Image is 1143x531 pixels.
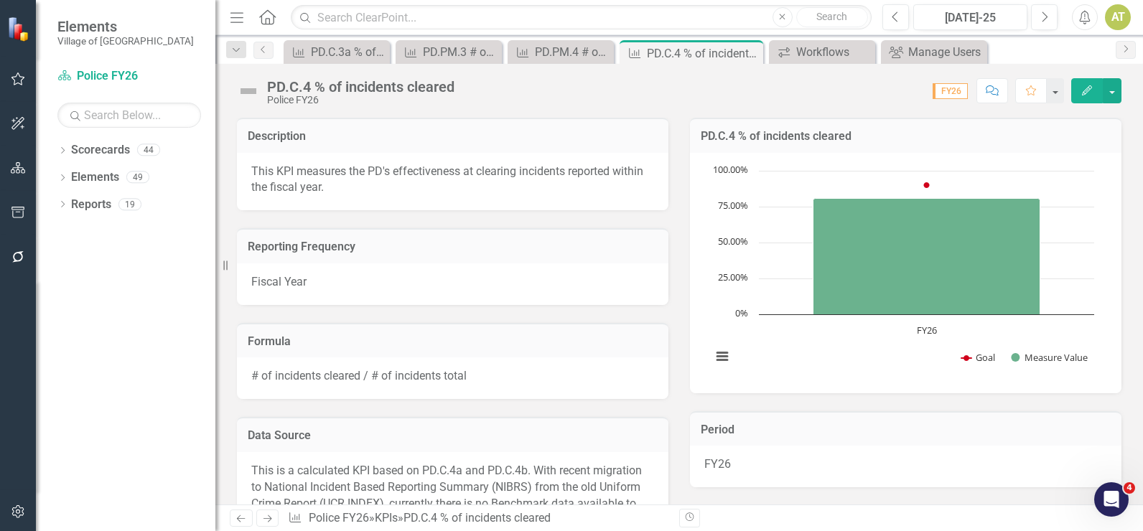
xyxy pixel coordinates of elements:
[403,511,551,525] div: PD.C.4 % of incidents cleared
[712,347,732,367] button: View chart menu, Chart
[237,263,668,305] div: Fiscal Year
[71,197,111,213] a: Reports
[647,44,760,62] div: PD.C.4 % of incidents cleared
[126,171,149,184] div: 49
[961,351,995,364] button: Show Goal
[813,198,1040,314] path: FY26, 80.95238095. Measure Value.
[718,271,748,283] text: 25.00%
[288,510,668,527] div: » »
[248,335,658,348] h3: Formula
[701,423,1111,436] h3: Period
[908,43,984,61] div: Manage Users
[251,164,643,194] span: This KPI measures the PD's effectiveness at clearing incidents reported within the fiscal year.
[57,18,194,35] span: Elements
[1011,351,1088,364] button: Show Measure Value
[71,142,130,159] a: Scorecards
[535,43,610,61] div: PD.PM.4 # of incidents reported
[248,429,658,442] h3: Data Source
[796,7,868,27] button: Search
[237,80,260,103] img: Not Defined
[57,35,194,47] small: Village of [GEOGRAPHIC_DATA]
[704,164,1107,379] div: Chart. Highcharts interactive chart.
[71,169,119,186] a: Elements
[735,306,748,319] text: 0%
[267,79,454,95] div: PD.C.4 % of incidents cleared
[137,144,160,156] div: 44
[913,4,1027,30] button: [DATE]-25
[701,130,1111,143] h3: PD.C.4 % of incidents cleared
[816,11,847,22] span: Search
[933,83,968,99] span: FY26
[311,43,386,61] div: PD.C.3a % of residents satisfied with the enforcement of local traffic laws
[796,43,872,61] div: Workflows
[309,511,369,525] a: Police FY26
[924,182,930,188] g: Goal, series 1 of 2. Line with 1 data point.
[267,95,454,105] div: Police FY26
[57,68,201,85] a: Police FY26
[291,5,872,30] input: Search ClearPoint...
[57,103,201,128] input: Search Below...
[7,17,32,42] img: ClearPoint Strategy
[1105,4,1131,30] button: AT
[118,198,141,210] div: 19
[511,43,610,61] a: PD.PM.4 # of incidents reported
[713,163,748,176] text: 100.00%
[375,511,398,525] a: KPIs
[287,43,386,61] a: PD.C.3a % of residents satisfied with the enforcement of local traffic laws
[1124,482,1135,494] span: 4
[718,199,748,212] text: 75.00%
[248,130,658,143] h3: Description
[773,43,872,61] a: Workflows
[1094,482,1129,517] iframe: Intercom live chat
[423,43,498,61] div: PD.PM.3 # of incidents cleared
[248,240,658,253] h3: Reporting Frequency
[924,182,930,188] path: FY26, 90. Goal.
[399,43,498,61] a: PD.PM.3 # of incidents cleared
[690,446,1121,487] div: FY26
[885,43,984,61] a: Manage Users
[813,198,1040,314] g: Measure Value, series 2 of 2. Bar series with 1 bar.
[918,9,1022,27] div: [DATE]-25
[251,369,467,382] span: # of incidents cleared / # of incidents total
[718,235,748,248] text: 50.00%
[917,324,937,337] text: FY26
[704,164,1101,379] svg: Interactive chart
